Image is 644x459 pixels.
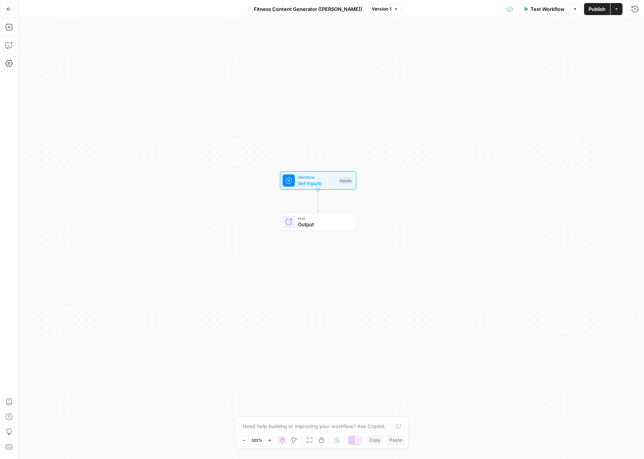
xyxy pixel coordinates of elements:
div: Inputs [339,177,353,184]
span: End [298,215,350,221]
span: Version 1 [372,6,391,12]
span: 101% [251,437,262,443]
button: Paste [386,435,405,445]
span: Copy [369,437,380,444]
button: Version 1 [368,4,402,14]
span: Fitness Content Generator ([PERSON_NAME]) [254,5,362,13]
span: Publish [589,5,606,13]
span: Paste [389,437,402,444]
div: WorkflowSet InputsInputs [259,171,377,190]
span: Test Workflow [531,5,564,13]
button: Test Workflow [519,3,569,15]
span: Set Inputs [298,180,336,187]
span: Workflow [298,174,336,180]
span: Output [298,221,350,228]
button: Publish [584,3,610,15]
button: Fitness Content Generator ([PERSON_NAME]) [242,3,367,15]
g: Edge from start to end [317,190,319,212]
button: Copy [366,435,383,445]
div: EndOutput [259,213,377,231]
